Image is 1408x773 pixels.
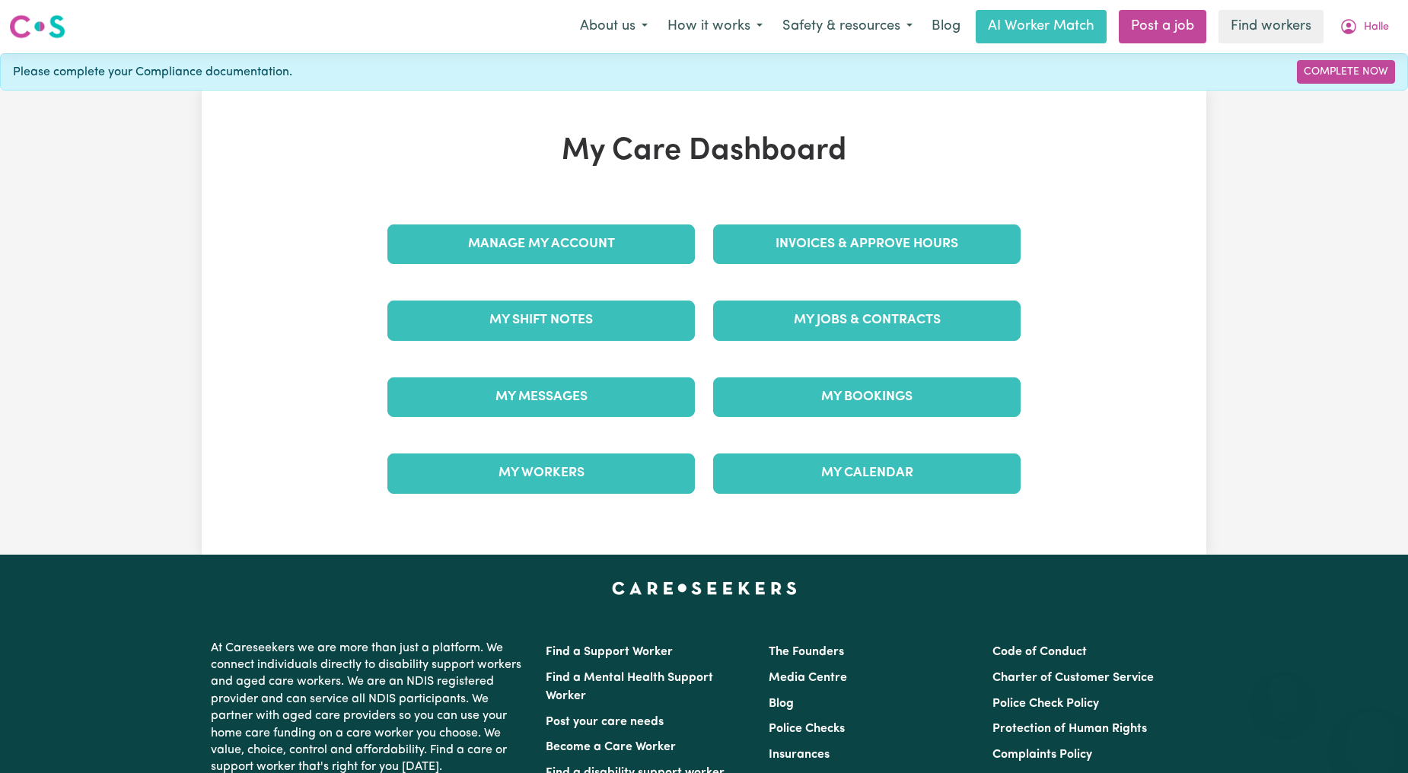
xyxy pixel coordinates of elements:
a: My Jobs & Contracts [713,301,1021,340]
a: Find a Support Worker [546,646,673,658]
a: Blog [769,698,794,710]
button: About us [570,11,658,43]
a: Find a Mental Health Support Worker [546,672,713,702]
a: AI Worker Match [976,10,1107,43]
a: My Calendar [713,453,1021,493]
a: Insurances [769,749,830,761]
button: Safety & resources [772,11,922,43]
h1: My Care Dashboard [378,133,1030,170]
button: My Account [1330,11,1399,43]
iframe: Button to launch messaging window [1347,712,1396,761]
a: Code of Conduct [992,646,1087,658]
a: Careseekers logo [9,9,65,44]
a: Protection of Human Rights [992,723,1147,735]
a: Complete Now [1297,60,1395,84]
a: Police Check Policy [992,698,1099,710]
a: My Bookings [713,377,1021,417]
a: Complaints Policy [992,749,1092,761]
a: My Shift Notes [387,301,695,340]
span: Halle [1364,19,1389,36]
button: How it works [658,11,772,43]
a: Police Checks [769,723,845,735]
a: Post your care needs [546,716,664,728]
a: Careseekers home page [612,582,797,594]
a: Blog [922,10,970,43]
a: Post a job [1119,10,1206,43]
a: Media Centre [769,672,847,684]
a: Find workers [1218,10,1324,43]
a: The Founders [769,646,844,658]
a: Manage My Account [387,224,695,264]
a: Charter of Customer Service [992,672,1154,684]
a: Invoices & Approve Hours [713,224,1021,264]
a: My Messages [387,377,695,417]
iframe: Close message [1268,676,1298,706]
img: Careseekers logo [9,13,65,40]
span: Please complete your Compliance documentation. [13,63,292,81]
a: Become a Care Worker [546,741,676,753]
a: My Workers [387,453,695,493]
